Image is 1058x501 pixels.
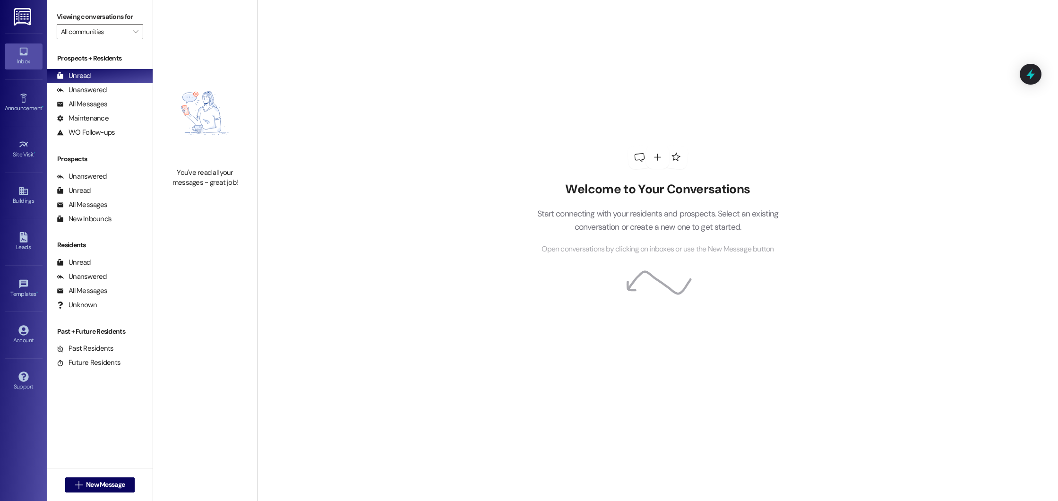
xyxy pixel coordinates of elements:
[5,229,43,255] a: Leads
[163,63,247,163] img: empty-state
[57,272,107,282] div: Unanswered
[523,207,793,234] p: Start connecting with your residents and prospects. Select an existing conversation or create a n...
[5,322,43,348] a: Account
[57,286,107,296] div: All Messages
[57,300,97,310] div: Unknown
[57,344,114,354] div: Past Residents
[57,172,107,181] div: Unanswered
[57,186,91,196] div: Unread
[36,289,38,296] span: •
[75,481,82,489] i: 
[57,214,112,224] div: New Inbounds
[47,154,153,164] div: Prospects
[57,113,109,123] div: Maintenance
[5,276,43,302] a: Templates •
[57,85,107,95] div: Unanswered
[34,150,35,156] span: •
[523,182,793,197] h2: Welcome to Your Conversations
[57,200,107,210] div: All Messages
[5,137,43,162] a: Site Visit •
[47,53,153,63] div: Prospects + Residents
[57,71,91,81] div: Unread
[57,9,143,24] label: Viewing conversations for
[86,480,125,490] span: New Message
[14,8,33,26] img: ResiDesk Logo
[57,258,91,268] div: Unread
[542,243,774,255] span: Open conversations by clicking on inboxes or use the New Message button
[5,369,43,394] a: Support
[5,43,43,69] a: Inbox
[47,240,153,250] div: Residents
[42,104,43,110] span: •
[47,327,153,337] div: Past + Future Residents
[163,168,247,188] div: You've read all your messages - great job!
[57,358,120,368] div: Future Residents
[133,28,138,35] i: 
[57,128,115,138] div: WO Follow-ups
[57,99,107,109] div: All Messages
[61,24,128,39] input: All communities
[5,183,43,208] a: Buildings
[65,477,135,492] button: New Message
